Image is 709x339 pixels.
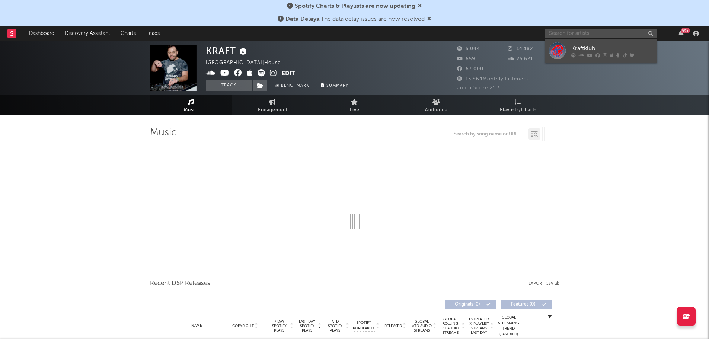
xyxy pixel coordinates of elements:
span: Global ATD Audio Streams [412,319,432,333]
span: Spotify Popularity [353,320,375,331]
a: Live [314,95,396,115]
span: Spotify Charts & Playlists are now updating [295,3,415,9]
span: Released [384,324,402,328]
div: [GEOGRAPHIC_DATA] | House [206,58,289,67]
span: 659 [457,57,475,61]
button: 99+ [678,31,684,36]
a: Audience [396,95,478,115]
a: Kraftklub [545,39,657,63]
div: KRAFT [206,45,249,57]
span: Global Rolling 7D Audio Streams [440,317,461,335]
span: Data Delays [285,16,319,22]
button: Track [206,80,252,91]
span: Audience [425,106,448,115]
span: Estimated % Playlist Streams Last Day [469,317,489,335]
span: Originals ( 0 ) [450,302,485,307]
div: Global Streaming Trend (Last 60D) [498,315,520,337]
a: Playlists/Charts [478,95,559,115]
a: Dashboard [24,26,60,41]
span: 7 Day Spotify Plays [269,319,289,333]
div: Name [173,323,221,329]
a: Music [150,95,232,115]
span: Last Day Spotify Plays [297,319,317,333]
span: 14.182 [508,47,533,51]
a: Charts [115,26,141,41]
button: Edit [282,69,295,79]
span: ATD Spotify Plays [325,319,345,333]
span: 25.621 [508,57,533,61]
span: Live [350,106,360,115]
span: Benchmark [281,81,309,90]
span: 5.044 [457,47,480,51]
button: Export CSV [528,281,559,286]
span: Music [184,106,198,115]
span: Dismiss [418,3,422,9]
span: Copyright [232,324,254,328]
span: Features ( 0 ) [506,302,540,307]
a: Leads [141,26,165,41]
span: Summary [326,84,348,88]
div: Kraftklub [571,44,653,53]
span: : The data delay issues are now resolved [285,16,425,22]
span: Jump Score: 21.3 [457,86,500,90]
span: 15.864 Monthly Listeners [457,77,528,81]
span: Engagement [258,106,288,115]
button: Originals(0) [445,300,496,309]
a: Engagement [232,95,314,115]
button: Summary [317,80,352,91]
span: Recent DSP Releases [150,279,210,288]
input: Search by song name or URL [450,131,528,137]
div: 99 + [681,28,690,33]
button: Features(0) [501,300,552,309]
span: 67.000 [457,67,483,71]
a: Discovery Assistant [60,26,115,41]
span: Playlists/Charts [500,106,537,115]
a: Benchmark [271,80,313,91]
input: Search for artists [545,29,657,38]
span: Dismiss [427,16,431,22]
